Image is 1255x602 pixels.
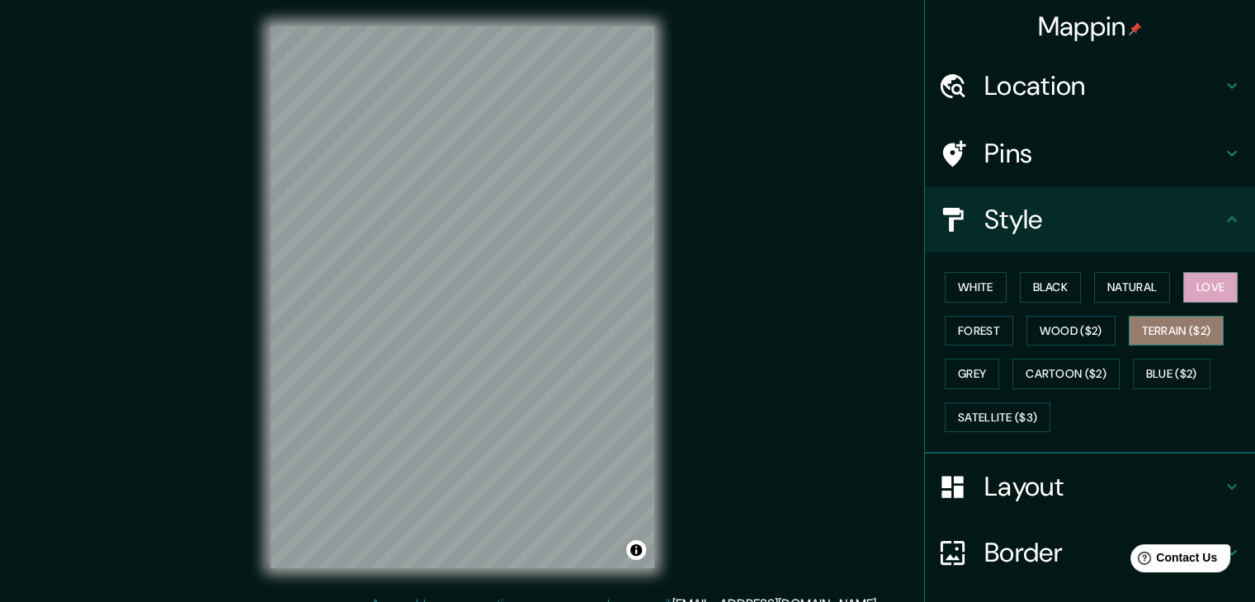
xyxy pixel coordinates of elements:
[271,26,654,568] canvas: Map
[945,359,999,389] button: Grey
[945,316,1013,346] button: Forest
[945,402,1050,433] button: Satellite ($3)
[1026,316,1116,346] button: Wood ($2)
[925,520,1255,586] div: Border
[1133,359,1210,389] button: Blue ($2)
[925,53,1255,119] div: Location
[1108,538,1237,584] iframe: Help widget launcher
[1038,10,1143,43] h4: Mappin
[925,120,1255,186] div: Pins
[925,454,1255,520] div: Layout
[984,69,1222,102] h4: Location
[945,272,1007,303] button: White
[925,186,1255,252] div: Style
[1020,272,1082,303] button: Black
[984,137,1222,170] h4: Pins
[984,536,1222,569] h4: Border
[1094,272,1170,303] button: Natural
[1129,22,1142,35] img: pin-icon.png
[1129,316,1224,346] button: Terrain ($2)
[984,203,1222,236] h4: Style
[1012,359,1120,389] button: Cartoon ($2)
[1183,272,1238,303] button: Love
[984,470,1222,503] h4: Layout
[626,540,646,560] button: Toggle attribution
